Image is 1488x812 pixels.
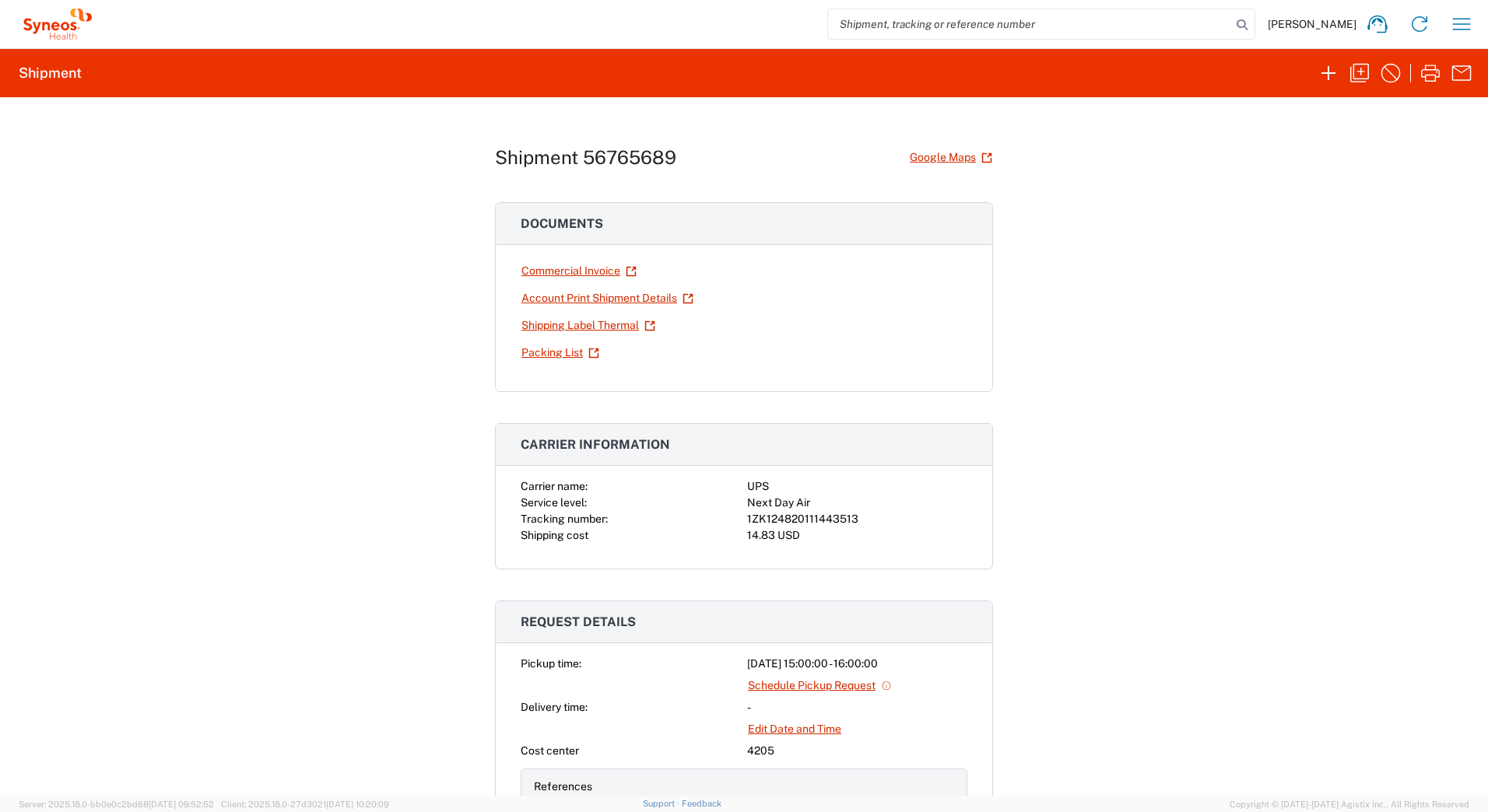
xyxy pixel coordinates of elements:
a: Support [643,799,682,808]
span: [DATE] 10:20:09 [326,800,389,809]
div: 7485 [747,795,954,811]
h2: Shipment [19,64,82,82]
span: Request details [521,614,636,629]
div: UPS [747,478,967,495]
div: [DATE] 15:00:00 - 16:00:00 [747,656,967,672]
span: Server: 2025.18.0-bb0e0c2bd68 [19,800,214,809]
span: Delivery time: [521,701,588,713]
a: Account Print Shipment Details [521,285,694,312]
a: Edit Date and Time [747,716,842,743]
span: Tracking number: [521,513,608,525]
span: Copyright © [DATE]-[DATE] Agistix Inc., All Rights Reserved [1230,797,1469,811]
span: Documents [521,216,603,231]
a: Schedule Pickup Request [747,672,893,699]
a: Google Maps [909,144,993,171]
div: 14.83 USD [747,527,967,544]
h1: Shipment 56765689 [495,146,676,169]
a: Feedback [682,799,721,808]
div: 4205 [747,743,967,759]
input: Shipment, tracking or reference number [828,9,1231,39]
span: Carrier information [521,437,670,452]
span: Service level: [521,496,587,509]
span: Carrier name: [521,480,588,492]
div: Next Day Air [747,495,967,511]
a: Shipping Label Thermal [521,312,656,339]
span: Shipping cost [521,529,588,541]
span: Client: 2025.18.0-27d3021 [221,800,389,809]
span: [PERSON_NAME] [1268,17,1356,31]
div: Project [534,795,741,811]
span: Cost center [521,744,579,757]
span: References [534,780,592,793]
div: - [747,699,967,716]
span: [DATE] 09:52:52 [149,800,214,809]
a: Commercial Invoice [521,257,637,285]
div: 1ZK124820111443513 [747,511,967,527]
span: Pickup time: [521,657,581,670]
a: Packing List [521,339,600,366]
